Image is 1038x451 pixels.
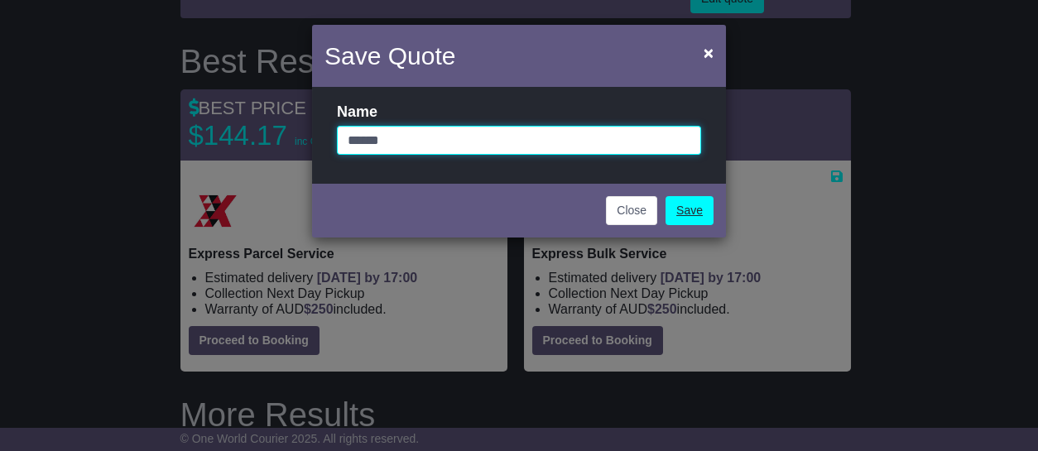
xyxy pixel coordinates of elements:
[337,103,377,122] label: Name
[695,36,722,70] button: Close
[704,43,714,62] span: ×
[666,196,714,225] a: Save
[606,196,657,225] button: Close
[324,37,455,74] h4: Save Quote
